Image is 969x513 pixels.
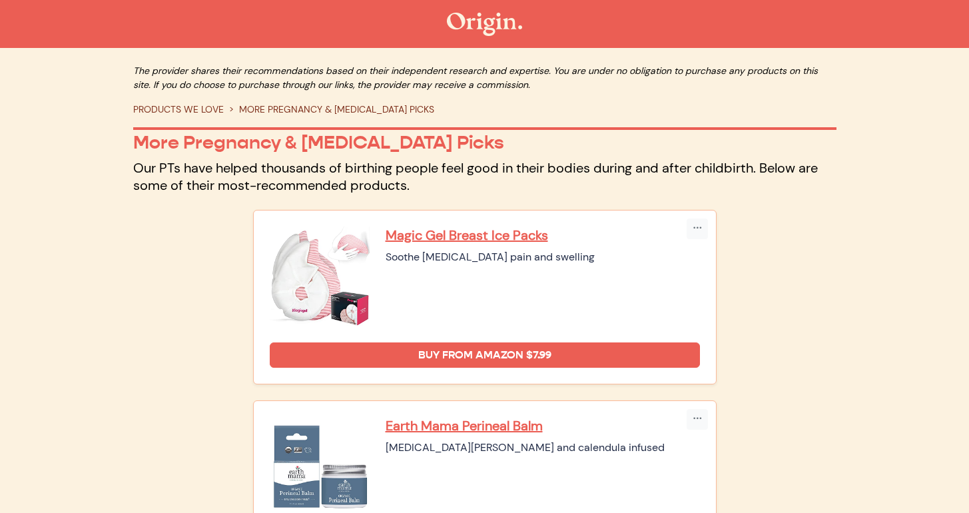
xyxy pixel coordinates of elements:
[133,103,224,115] a: PRODUCTS WE LOVE
[133,131,836,154] p: More Pregnancy & [MEDICAL_DATA] Picks
[224,103,434,117] li: MORE PREGNANCY & [MEDICAL_DATA] PICKS
[447,13,522,36] img: The Origin Shop
[386,227,700,244] a: Magic Gel Breast Ice Packs
[133,159,836,194] p: Our PTs have helped thousands of birthing people feel good in their bodies during and after child...
[133,64,836,92] p: The provider shares their recommendations based on their independent research and expertise. You ...
[270,342,700,368] a: Buy from Amazon $7.99
[386,440,700,456] div: [MEDICAL_DATA][PERSON_NAME] and calendula infused
[386,249,700,265] div: Soothe [MEDICAL_DATA] pain and swelling
[386,417,700,434] a: Earth Mama Perineal Balm
[270,227,370,326] img: Magic Gel Breast Ice Packs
